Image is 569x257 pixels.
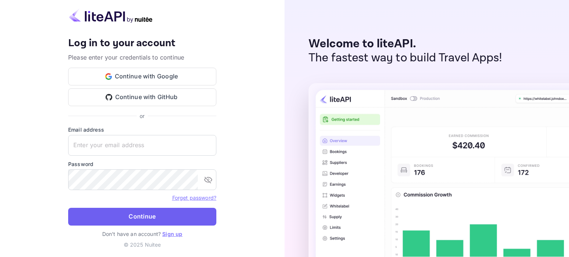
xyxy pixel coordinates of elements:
a: Sign up [162,231,182,237]
p: © 2025 Nuitee [68,241,216,248]
p: Please enter your credentials to continue [68,53,216,62]
button: Continue with Google [68,68,216,85]
button: toggle password visibility [201,172,216,187]
input: Enter your email address [68,135,216,156]
button: Continue with GitHub [68,88,216,106]
img: liteapi [68,9,153,23]
label: Password [68,160,216,168]
p: or [140,112,144,120]
h4: Log in to your account [68,37,216,50]
a: Forget password? [172,194,216,201]
a: Forget password? [172,195,216,201]
button: Continue [68,208,216,226]
label: Email address [68,126,216,133]
p: The fastest way to build Travel Apps! [309,51,502,65]
p: Don't have an account? [68,230,216,238]
p: Welcome to liteAPI. [309,37,502,51]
